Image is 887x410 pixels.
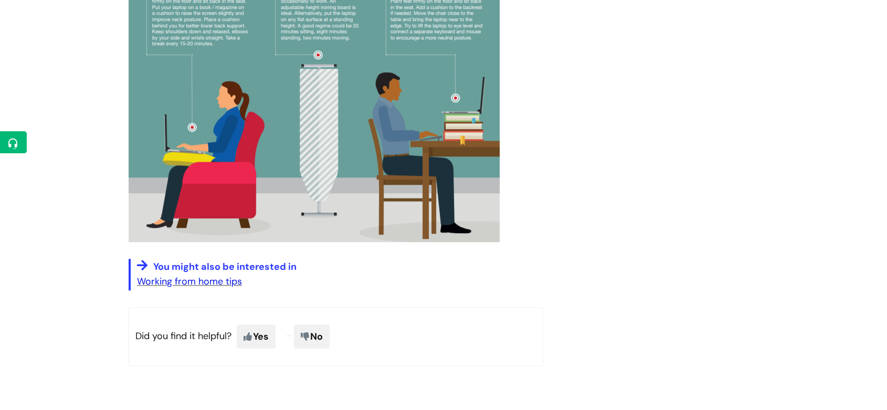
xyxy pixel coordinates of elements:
p: Did you find it helpful? [129,307,543,366]
span: Yes [237,324,276,349]
span: No [294,324,330,349]
span: You might also be interested in [153,260,297,273]
a: Working from home tips [137,275,242,288]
